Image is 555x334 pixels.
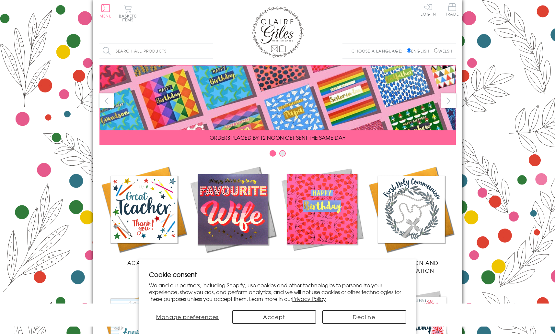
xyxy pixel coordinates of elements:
[407,48,411,53] input: English
[270,150,276,157] button: Carousel Page 1 (Current Slide)
[407,48,433,54] label: English
[384,259,439,274] span: Communion and Confirmation
[99,93,114,108] button: prev
[122,13,137,23] span: 0 items
[322,310,406,324] button: Decline
[278,165,367,267] a: Birthdays
[210,134,345,141] span: ORDERS PLACED BY 12 NOON GET SENT THE SAME DAY
[434,48,438,53] input: Welsh
[421,3,436,16] a: Log In
[119,5,137,22] button: Basket0 items
[99,150,456,160] div: Carousel Pagination
[156,313,219,321] span: Manage preferences
[149,270,406,279] h2: Cookie consent
[232,310,316,324] button: Accept
[127,259,161,267] span: Academic
[99,44,213,58] input: Search all products
[441,93,456,108] button: next
[434,48,453,54] label: Welsh
[99,13,112,19] span: Menu
[445,3,459,17] a: Trade
[99,4,112,18] button: Menu
[149,310,226,324] button: Manage preferences
[149,282,406,302] p: We and our partners, including Shopify, use cookies and other technologies to personalize your ex...
[252,6,304,58] img: Claire Giles Greetings Cards
[212,259,254,267] span: New Releases
[99,165,189,267] a: Academic
[292,295,326,303] a: Privacy Policy
[367,165,456,274] a: Communion and Confirmation
[306,259,338,267] span: Birthdays
[206,44,213,58] input: Search
[279,150,286,157] button: Carousel Page 2
[352,48,406,54] p: Choose a language:
[445,3,459,16] span: Trade
[189,165,278,267] a: New Releases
